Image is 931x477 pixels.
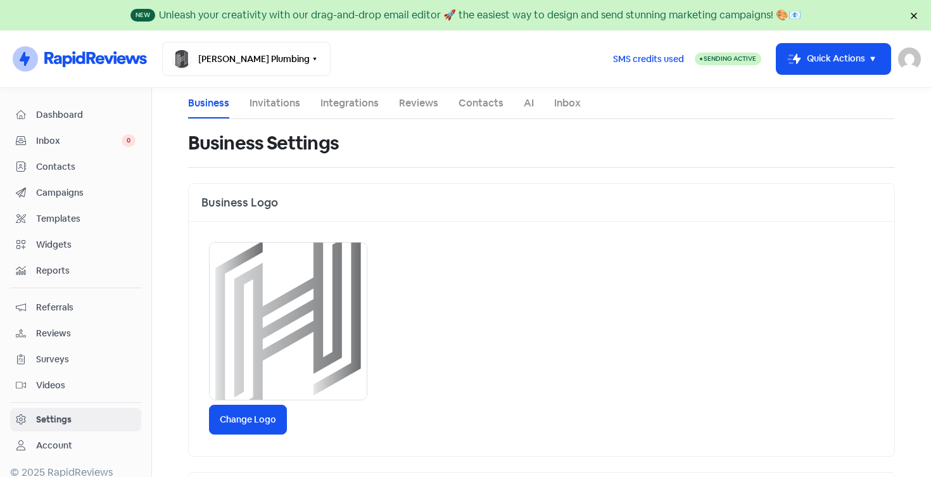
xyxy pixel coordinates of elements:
[36,108,136,122] span: Dashboard
[459,96,503,111] a: Contacts
[188,96,229,111] a: Business
[250,96,300,111] a: Invitations
[189,184,894,222] div: Business Logo
[695,51,761,67] a: Sending Active
[10,259,141,283] a: Reports
[162,42,331,76] button: [PERSON_NAME] Plumbing
[188,123,339,163] h1: Business Settings
[36,379,136,392] span: Videos
[209,405,287,435] label: Change Logo
[10,129,141,153] a: Inbox 0
[10,374,141,397] a: Videos
[122,134,136,147] span: 0
[10,348,141,371] a: Surveys
[10,296,141,319] a: Referrals
[776,44,890,74] button: Quick Actions
[36,134,122,148] span: Inbox
[704,54,756,63] span: Sending Active
[524,96,534,111] a: AI
[10,434,141,457] a: Account
[554,96,581,111] a: Inbox
[36,439,72,452] div: Account
[399,96,438,111] a: Reviews
[10,233,141,257] a: Widgets
[36,264,136,277] span: Reports
[10,103,141,127] a: Dashboard
[36,160,136,174] span: Contacts
[36,301,136,314] span: Referrals
[36,327,136,340] span: Reviews
[898,48,921,70] img: User
[10,181,141,205] a: Campaigns
[130,9,155,22] span: New
[10,408,141,431] a: Settings
[602,51,695,65] a: SMS credits used
[36,238,136,251] span: Widgets
[159,8,801,23] div: Unleash your creativity with our drag-and-drop email editor 🚀 the easiest way to design and send ...
[613,53,684,66] span: SMS credits used
[10,207,141,231] a: Templates
[36,186,136,200] span: Campaigns
[320,96,379,111] a: Integrations
[36,353,136,366] span: Surveys
[10,322,141,345] a: Reviews
[36,212,136,226] span: Templates
[10,155,141,179] a: Contacts
[36,413,72,426] div: Settings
